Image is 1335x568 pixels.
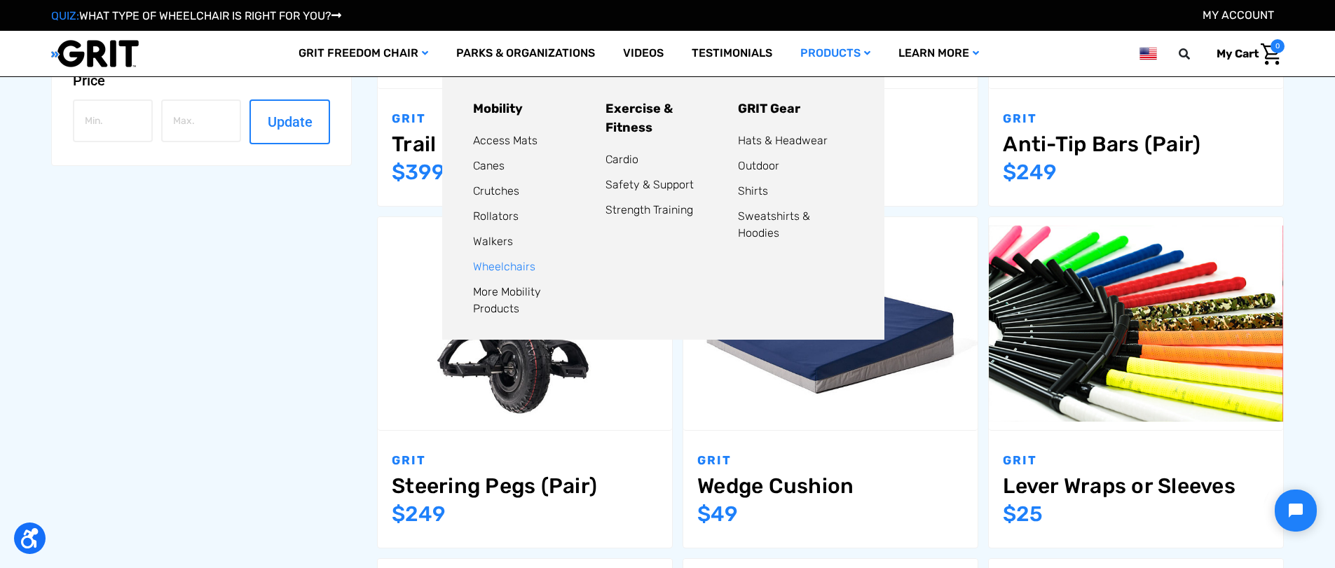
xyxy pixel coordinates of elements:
button: Update [249,99,329,144]
a: QUIZ:WHAT TYPE OF WHEELCHAIR IS RIGHT FOR YOU? [51,9,341,22]
a: Crutches [473,184,519,198]
a: Products [786,31,884,76]
a: Lever Wraps or Sleeves,$25.00 [989,217,1283,431]
p: GRIT [1003,110,1269,128]
span: $25 [1003,501,1043,527]
a: Cart with 0 items [1206,39,1285,69]
p: GRIT [392,110,658,128]
img: GRIT Steering Pegs: pair of foot rests attached to front mountainboard caster wheel of GRIT Freed... [378,226,672,422]
span: $49 [697,501,738,527]
a: Canes [473,159,505,172]
span: $399 [392,160,445,185]
a: Steering Pegs (Pair),$249.00 [392,473,658,499]
a: GRIT Freedom Chair [285,31,442,76]
a: Sweatshirts & Hoodies [738,209,810,240]
a: Lever Wraps or Sleeves,$25.00 [1003,473,1269,499]
a: More Mobility Products [473,285,541,315]
a: Videos [609,31,678,76]
span: $249 [392,501,446,527]
a: Strength Training [605,203,693,216]
a: Steering Pegs (Pair),$249.00 [378,217,672,431]
iframe: Tidio Chat [1263,478,1329,543]
a: Wheelchairs [473,260,535,273]
span: Price [73,72,105,89]
button: Price [73,72,331,89]
a: Trail Handles (Pair),$399.00 [392,132,658,157]
a: Testimonials [678,31,786,76]
a: Account [1203,8,1274,22]
a: Shirts [738,184,768,198]
span: QUIZ: [51,9,79,22]
a: Hats & Headwear [738,134,828,147]
a: Walkers [473,235,513,248]
span: $249 [1003,160,1057,185]
img: GRIT All-Terrain Wheelchair and Mobility Equipment [51,39,139,68]
a: Outdoor [738,159,779,172]
input: Min. [73,99,153,142]
span: My Cart [1217,47,1259,60]
p: GRIT [1003,452,1269,470]
img: Cart [1261,43,1281,65]
input: Max. [161,99,241,142]
p: GRIT [697,452,964,470]
img: GRIT Lever Wraps: Sets of GRIT Freedom Chair levers wrapped as pairs in pink, green, blue, red, c... [989,226,1283,422]
a: Learn More [884,31,993,76]
a: Rollators [473,209,519,223]
a: Safety & Support [605,178,694,191]
a: Exercise & Fitness [605,101,673,135]
p: GRIT [392,452,658,470]
a: Access Mats [473,134,538,147]
a: Anti-Tip Bars (Pair),$249.00 [1003,132,1269,157]
a: Wedge Cushion,$49.00 [697,473,964,499]
input: Search [1185,39,1206,69]
img: us.png [1139,45,1156,62]
a: Cardio [605,153,638,166]
a: GRIT Gear [738,101,800,116]
a: Parks & Organizations [442,31,609,76]
a: Mobility [473,101,523,116]
span: 0 [1271,39,1285,53]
